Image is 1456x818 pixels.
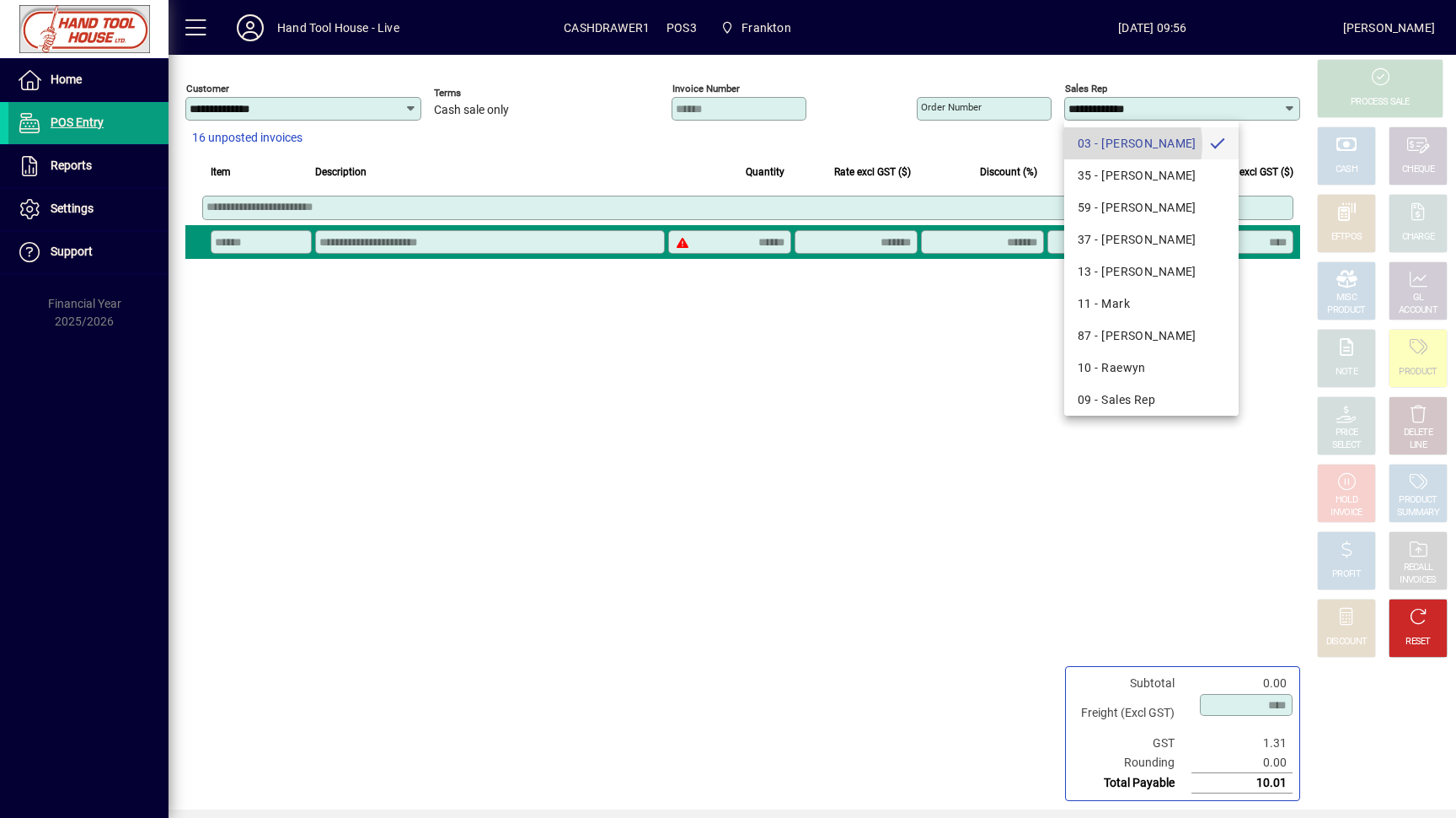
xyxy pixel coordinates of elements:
span: Description [315,163,367,181]
div: PRODUCT [1327,304,1365,317]
div: ACCOUNT [1399,304,1437,317]
div: PRODUCT [1399,494,1437,507]
span: Extend excl GST ($) [1206,163,1293,181]
mat-label: Order number [921,101,982,113]
div: INVOICE [1330,507,1362,519]
span: Cash sale only [434,104,509,117]
td: Rounding [1073,753,1191,773]
td: 1.31 [1191,734,1293,753]
td: 0.00 [1191,674,1293,693]
div: PROCESS SALE [1351,96,1410,109]
button: 16 unposted invoices [185,123,309,153]
td: 10.01 [1191,773,1293,794]
span: Terms [434,88,535,99]
td: Freight (Excl GST) [1073,693,1191,734]
div: HOLD [1336,494,1357,507]
div: RESET [1405,636,1431,648]
td: GST [1073,734,1191,753]
div: Hand Tool House - Live [277,14,399,41]
span: Discount (%) [980,163,1037,181]
div: PROFIT [1332,568,1361,581]
a: Home [8,59,169,101]
div: DISCOUNT [1326,636,1367,648]
div: [PERSON_NAME] [1343,14,1435,41]
div: CHARGE [1402,231,1435,244]
button: Profile [223,13,277,43]
td: 0.00 [1191,753,1293,773]
div: SUMMARY [1397,507,1439,519]
span: GST ($) [1130,163,1164,181]
div: CHEQUE [1402,164,1434,176]
td: Total Payable [1073,773,1191,794]
div: RECALL [1404,562,1433,574]
span: POS Entry [51,116,104,129]
span: Support [51,245,93,258]
a: Settings [8,188,169,230]
mat-label: Sales rep [1065,83,1107,94]
span: Home [51,73,82,86]
span: 16 unposted invoices [192,129,302,147]
div: DELETE [1404,427,1432,439]
span: Frankton [741,14,790,41]
div: PRICE [1336,427,1358,439]
div: MISC [1336,292,1357,304]
a: Support [8,231,169,273]
span: Quantity [746,163,784,181]
div: SELECT [1332,439,1362,452]
mat-label: Invoice number [672,83,740,94]
span: Reports [51,159,92,172]
div: LINE [1410,439,1427,452]
div: GL [1413,292,1424,304]
div: EFTPOS [1331,231,1362,244]
span: Frankton [714,13,798,43]
mat-label: Customer [186,83,229,94]
div: PRODUCT [1399,366,1437,379]
span: CASHDRAWER1 [564,14,650,41]
span: POS3 [666,14,697,41]
span: Item [211,163,231,181]
span: [DATE] 09:56 [962,14,1343,41]
div: INVOICES [1400,574,1436,587]
a: Reports [8,145,169,187]
span: Rate excl GST ($) [834,163,911,181]
div: CASH [1336,164,1357,176]
td: Subtotal [1073,674,1191,693]
span: Settings [51,202,94,215]
div: NOTE [1336,366,1357,379]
